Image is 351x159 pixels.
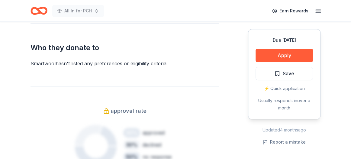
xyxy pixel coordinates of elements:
div: ⚡️ Quick application [256,85,313,92]
div: Updated 4 months ago [248,126,320,134]
span: All In for PCH [64,7,92,15]
button: Save [256,67,313,80]
h2: Who they donate to [31,43,219,53]
a: Earn Rewards [269,5,312,16]
div: Due [DATE] [256,37,313,44]
div: Usually responds in over a month [256,97,313,112]
span: approval rate [111,106,147,116]
button: All In for PCH [52,5,104,17]
button: Apply [256,49,313,62]
button: Report a mistake [263,138,306,146]
div: 30 % [123,140,140,150]
div: declined [143,141,161,148]
div: 20 % [123,128,140,138]
div: Smartwool hasn ' t listed any preferences or eligibility criteria. [31,60,219,67]
a: Home [31,4,47,18]
span: Save [283,70,294,77]
div: approved [143,129,165,136]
